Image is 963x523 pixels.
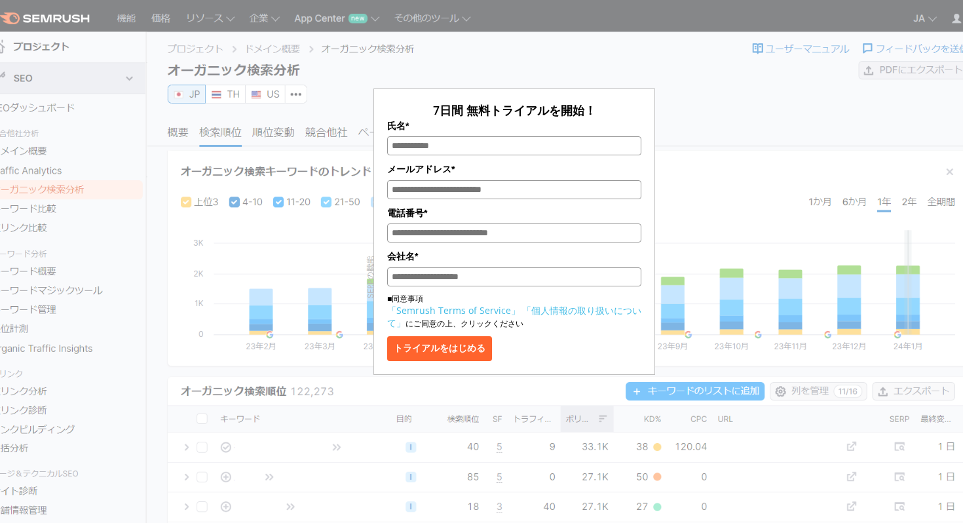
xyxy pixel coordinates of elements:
label: 電話番号* [387,206,641,220]
label: メールアドレス* [387,162,641,176]
a: 「個人情報の取り扱いについて」 [387,304,641,329]
button: トライアルをはじめる [387,336,492,361]
p: ■同意事項 にご同意の上、クリックください [387,293,641,330]
span: 7日間 無料トライアルを開始！ [433,102,596,118]
a: 「Semrush Terms of Service」 [387,304,520,317]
